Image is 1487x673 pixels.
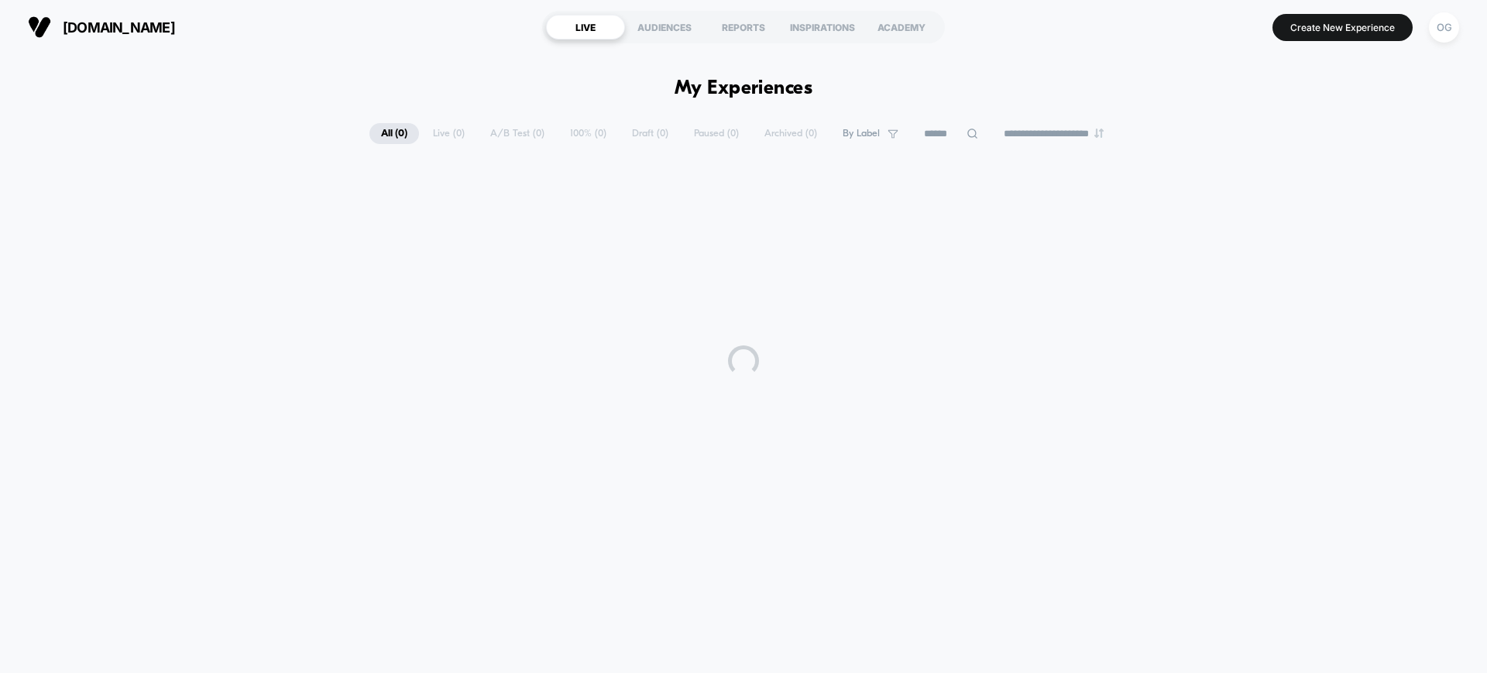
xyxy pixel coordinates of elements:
[1094,129,1104,138] img: end
[1272,14,1413,41] button: Create New Experience
[63,19,175,36] span: [DOMAIN_NAME]
[1424,12,1464,43] button: OG
[23,15,180,39] button: [DOMAIN_NAME]
[704,15,783,39] div: REPORTS
[862,15,941,39] div: ACADEMY
[369,123,419,144] span: All ( 0 )
[1429,12,1459,43] div: OG
[843,128,880,139] span: By Label
[625,15,704,39] div: AUDIENCES
[546,15,625,39] div: LIVE
[675,77,813,100] h1: My Experiences
[28,15,51,39] img: Visually logo
[783,15,862,39] div: INSPIRATIONS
